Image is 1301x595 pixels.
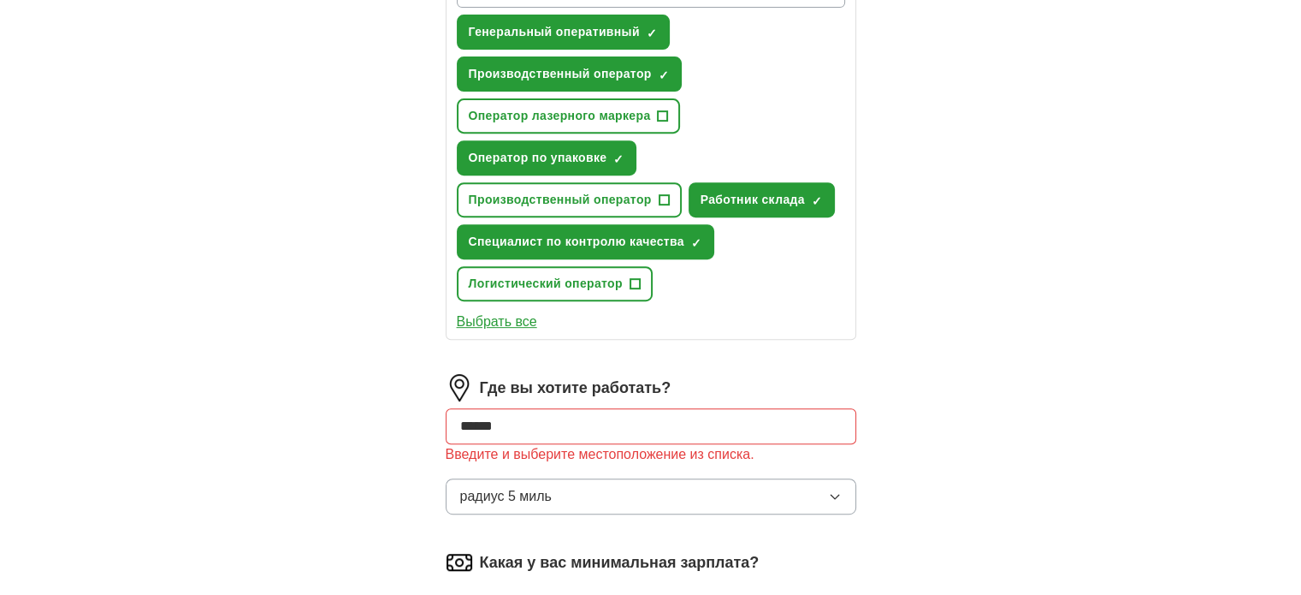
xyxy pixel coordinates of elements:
[613,152,624,166] font: ✓
[469,193,652,206] font: Производственный оператор
[691,236,701,250] font: ✓
[659,189,669,208] font: +
[446,374,473,402] img: location.png
[647,27,657,40] font: ✓
[480,379,671,396] font: Где вы хотите работать?
[446,447,754,461] font: Введите и выберите местоположение из списка.
[457,57,682,92] button: Производственный оператор✓
[457,314,537,329] font: Выбрать все
[446,549,473,576] img: salary.png
[469,235,684,248] font: Специалист по контролю качества
[460,489,552,503] font: радиус 5 миль
[469,277,623,290] font: Логистический оператор
[469,67,652,80] font: Производственный оператор
[457,140,637,176] button: Оператор по упаковке✓
[659,68,669,82] font: ✓
[457,266,653,301] button: Логистический оператор
[812,194,822,208] font: ✓
[457,98,681,134] button: Оператор лазерного маркера
[480,554,760,571] font: Какая у вас минимальная зарплата?
[469,151,607,164] font: Оператор по упаковке
[457,15,670,50] button: Генеральный оперативный✓
[689,182,835,217] button: Работник склада✓
[446,479,856,515] button: радиус 5 миль
[457,312,537,332] button: Выбрать все
[701,193,805,206] font: Работник склада
[457,224,714,259] button: Специалист по контролю качества✓
[469,109,651,122] font: Оператор лазерного маркера
[630,273,640,292] font: +
[457,182,682,217] button: Производственный оператор
[469,25,640,39] font: Генеральный оперативный
[658,105,668,124] font: +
